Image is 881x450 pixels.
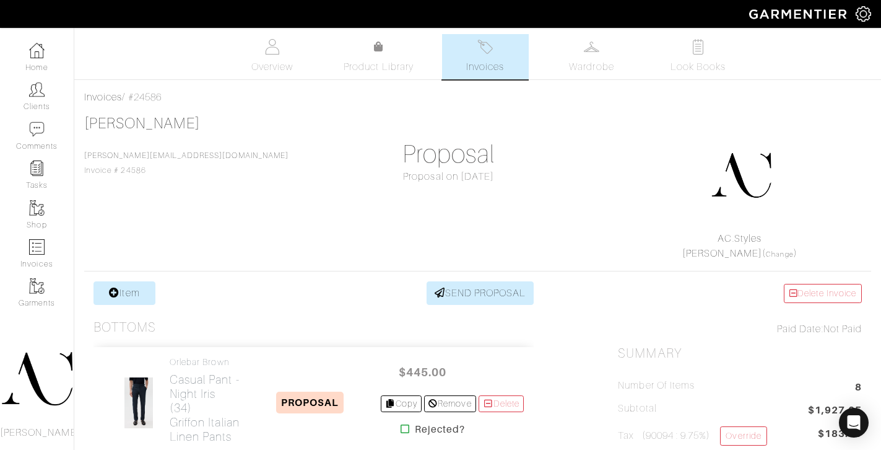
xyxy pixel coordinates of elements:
[808,403,862,420] span: $1,927.65
[618,403,656,415] h5: Subtotal
[784,284,862,303] a: Delete Invoice
[442,34,529,79] a: Invoices
[170,373,240,444] h2: Casual Pant - Night Iris (34) Griffon Italian Linen Pants
[327,139,571,169] h1: Proposal
[427,281,534,305] a: SEND PROPOSAL
[264,39,280,55] img: basicinfo-40fd8af6dae0f16599ec9e87c0ef1c0a1fdea2edbe929e3d69a839185d80c458.svg
[124,377,154,429] img: 9FixMmFYT4h1uA2mfqnHZ4i8
[336,40,422,74] a: Product Library
[276,392,344,413] span: PROPOSAL
[549,34,635,79] a: Wardrobe
[29,82,45,97] img: clients-icon-6bae9207a08558b7cb47a8932f037763ab4055f8c8b6bfacd5dc20c3e0201464.png
[855,380,862,397] span: 8
[29,43,45,58] img: dashboard-icon-dbcd8f5a0b271acd01030246c82b418ddd0df26cd7fceb0bd07c9910d44c42f6.png
[618,380,695,392] h5: Number of Items
[839,408,869,438] div: Open Intercom Messenger
[682,248,763,259] a: [PERSON_NAME]
[386,359,460,386] span: $445.00
[477,39,493,55] img: orders-27d20c2124de7fd6de4e0e44c1d41de31381a507db9b33961299e4e07d508b8c.svg
[856,6,871,22] img: gear-icon-white-bd11855cb880d31180b6d7d6211b90ccbf57a29d726f0c71d8c61bd08dd39cc2.png
[718,233,761,244] a: AC.Styles
[84,115,200,131] a: [PERSON_NAME]
[170,357,240,444] a: Orlebar Brown Casual Pant - Night Iris (34)Griffon Italian Linen Pants
[466,60,504,74] span: Invoices
[29,121,45,137] img: comment-icon-a0a6a9ef722e966f86d9cbdc48e553b5cf19dbc54f86b18d962a5391bc8f6eb6.png
[29,200,45,216] img: garments-icon-b7da505a4dc4fd61783c78ac3ca0ef83fa9d6f193b1c9dc38574b1d14d53ca28.png
[690,39,706,55] img: todo-9ac3debb85659649dc8f770b8b6100bb5dab4b48dedcbae339e5042a72dfd3cc.svg
[229,34,316,79] a: Overview
[424,395,475,412] a: Remove
[720,426,766,446] a: Override
[84,92,122,103] a: Invoices
[170,357,240,368] h4: Orlebar Brown
[710,144,772,206] img: DupYt8CPKc6sZyAt3svX5Z74.png
[479,395,524,412] a: Delete
[671,60,726,74] span: Look Books
[381,395,422,412] a: Copy
[618,322,862,337] div: Not Paid
[623,231,856,261] div: ( )
[415,422,465,437] strong: Rejected?
[84,151,289,160] a: [PERSON_NAME][EMAIL_ADDRESS][DOMAIN_NAME]
[584,39,599,55] img: wardrobe-487a4870c1b7c33e795ec22d11cfc2ed9d08956e64fb3008fe2437562e282088.svg
[29,278,45,294] img: garments-icon-b7da505a4dc4fd61783c78ac3ca0ef83fa9d6f193b1c9dc38574b1d14d53ca28.png
[618,346,862,361] h2: Summary
[743,3,856,25] img: garmentier-logo-header-white-b43fb05a5012e4ada735d5af1a66efaba907eab6374d6393d1fbf88cb4ef424d.png
[93,281,155,305] a: Item
[766,250,793,258] a: Change
[655,34,742,79] a: Look Books
[344,60,414,74] span: Product Library
[618,426,766,446] h5: Tax (90094 : 9.75%)
[777,324,823,335] span: Paid Date:
[84,90,871,105] div: / #24586
[84,151,289,175] span: Invoice # 24586
[29,239,45,255] img: orders-icon-0abe47150d42831381b5fb84f609e132dff9fe21cb692f30cb5eec754e2cba89.png
[569,60,614,74] span: Wardrobe
[327,169,571,184] div: Proposal on [DATE]
[93,320,156,335] h3: Bottoms
[818,426,862,441] span: $183.59
[29,161,45,176] img: reminder-icon-8004d30b9f0a5d33ae49ab947aed9ed385cf756f9e5892f1edd6e32f2345188e.png
[251,60,293,74] span: Overview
